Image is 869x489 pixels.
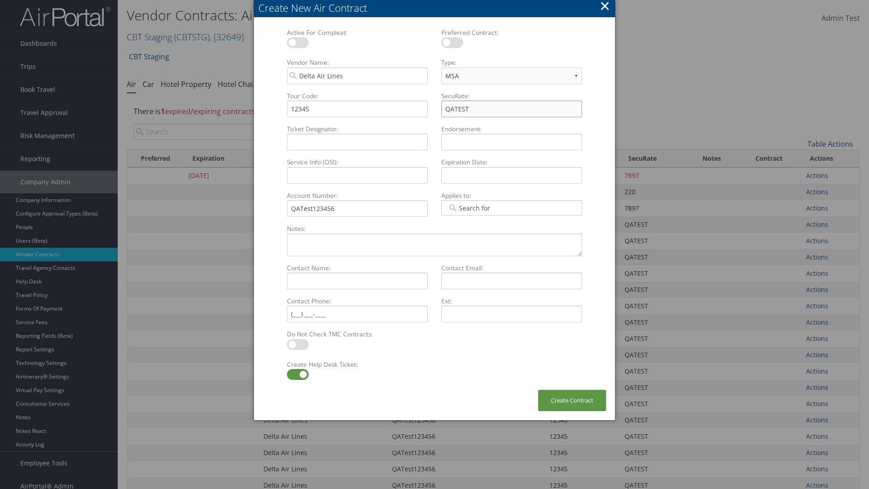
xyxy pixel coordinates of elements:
[283,28,431,37] label: Active For Compleat:
[287,273,428,289] input: Contact Name:
[283,191,431,200] label: Account Number:
[287,234,582,256] textarea: Notes:
[438,158,586,167] label: Expiration Date:
[287,134,428,150] input: Ticket Designator:
[283,264,431,273] label: Contact Name:
[438,191,586,200] label: Applies to:
[538,390,606,411] button: Create Contract
[438,58,586,67] label: Type:
[441,67,582,84] select: Type:
[438,297,586,306] label: Ext:
[441,306,582,322] input: Ext:
[283,125,431,134] label: Ticket Designator:
[438,125,586,134] label: Endorsement:
[283,297,431,306] label: Contact Phone:
[441,273,582,289] input: Contact Email:
[287,306,428,322] input: Contact Phone:
[447,203,498,212] input: Applies to:
[283,158,431,167] label: Service Info (OSI):
[283,330,431,339] label: Do Not Check TMC Contracts:
[438,28,586,37] label: Preferred Contract:
[283,360,431,369] label: Create Help Desk Ticket:
[258,1,615,15] div: Create New Air Contract
[441,167,582,184] input: Expiration Date:
[283,58,431,67] label: Vendor Name:
[283,224,586,233] label: Notes:
[441,134,582,150] input: Endorsement:
[283,91,431,101] label: Tour Code:
[438,91,586,101] label: SecuRate:
[287,167,428,184] input: Service Info (OSI):
[287,101,428,117] input: Tour Code:
[287,67,428,84] input: Vendor Name:
[438,264,586,273] label: Contact Email:
[441,101,582,117] input: SecuRate:
[287,200,428,217] input: Account Number:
